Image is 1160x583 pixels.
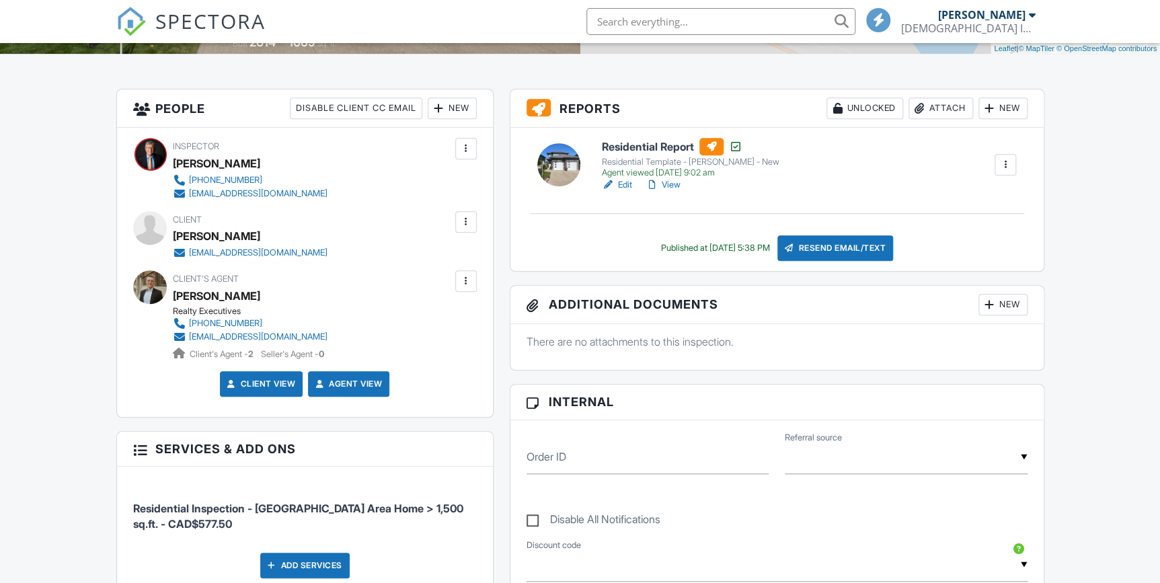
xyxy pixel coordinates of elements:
div: Published at [DATE] 5:38 PM [660,243,769,254]
a: SPECTORA [116,18,266,46]
span: sq. ft. [317,38,336,48]
a: [PERSON_NAME] [173,286,260,306]
div: Unlocked [826,98,903,119]
a: View [646,178,681,192]
a: [EMAIL_ADDRESS][DOMAIN_NAME] [173,330,327,344]
a: © MapTiler [1018,44,1054,52]
img: The Best Home Inspection Software - Spectora [116,7,146,36]
span: Client's Agent [173,274,239,284]
h3: People [117,89,493,128]
span: Client's Agent - [190,349,256,359]
div: Iron Guard Inspections Ltd. [901,22,1036,35]
h3: Services & Add ons [117,432,493,467]
div: New [978,294,1028,315]
h3: Reports [510,89,1044,128]
div: [PHONE_NUMBER] [189,175,262,186]
a: Edit [602,178,632,192]
div: [EMAIL_ADDRESS][DOMAIN_NAME] [189,188,327,199]
a: Residential Report Residential Template - [PERSON_NAME] - New Agent viewed [DATE] 9:02 am [602,138,779,178]
strong: 2 [248,349,254,359]
p: There are no attachments to this inspection. [527,334,1028,349]
div: [PHONE_NUMBER] [189,318,262,329]
a: Client View [225,377,296,391]
div: New [978,98,1028,119]
div: | [991,43,1160,54]
li: Service: Residential Inspection - Saskatoon Area Home > 1,500 sq.ft. [133,477,477,542]
input: Search everything... [586,8,855,35]
a: [EMAIL_ADDRESS][DOMAIN_NAME] [173,246,327,260]
a: Leaflet [994,44,1016,52]
div: Resend Email/Text [777,235,893,261]
div: [EMAIL_ADDRESS][DOMAIN_NAME] [189,332,327,342]
a: [PHONE_NUMBER] [173,317,327,330]
a: © OpenStreetMap contributors [1056,44,1157,52]
div: Attach [908,98,973,119]
div: Residential Template - [PERSON_NAME] - New [602,157,779,167]
h3: Additional Documents [510,286,1044,324]
label: Discount code [527,539,581,551]
div: Disable Client CC Email [290,98,422,119]
span: Residential Inspection - [GEOGRAPHIC_DATA] Area Home > 1,500 sq.ft. - CAD$577.50 [133,502,463,530]
h6: Residential Report [602,138,779,155]
label: Referral source [785,432,842,444]
div: Add Services [260,553,350,578]
a: Agent View [313,377,382,391]
div: [PERSON_NAME] [938,8,1026,22]
div: 1669 [288,35,315,49]
a: [PHONE_NUMBER] [173,173,327,187]
div: [EMAIL_ADDRESS][DOMAIN_NAME] [189,247,327,258]
span: Seller's Agent - [261,349,324,359]
div: Agent viewed [DATE] 9:02 am [602,167,779,178]
a: [EMAIL_ADDRESS][DOMAIN_NAME] [173,187,327,200]
strong: 0 [319,349,324,359]
div: [PERSON_NAME] [173,226,260,246]
div: [PERSON_NAME] [173,153,260,173]
div: Realty Executives [173,306,338,317]
span: Inspector [173,141,219,151]
label: Order ID [527,449,566,464]
h3: Internal [510,385,1044,420]
label: Disable All Notifications [527,513,660,530]
span: SPECTORA [155,7,266,35]
span: Client [173,215,202,225]
div: New [428,98,477,119]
